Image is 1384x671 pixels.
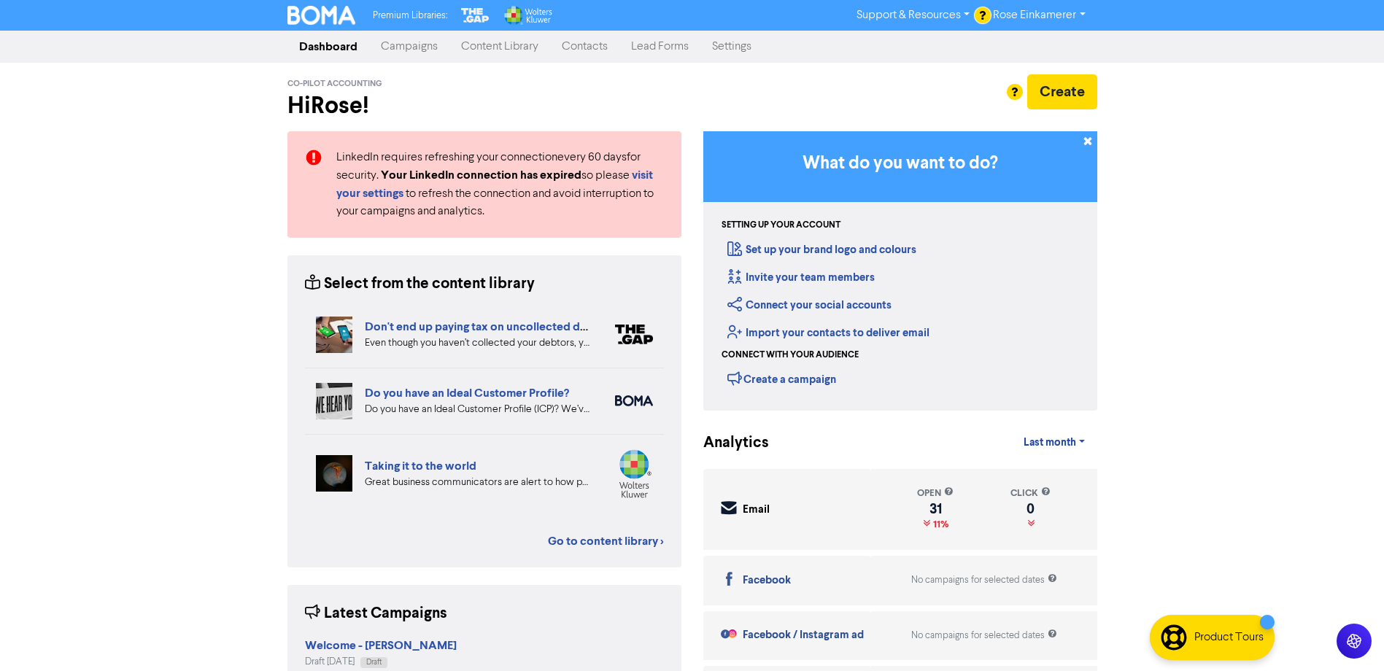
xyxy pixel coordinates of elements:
[1024,436,1076,449] span: Last month
[722,219,840,232] div: Setting up your account
[381,168,581,182] strong: Your LinkedIn connection has expired
[845,4,981,27] a: Support & Resources
[365,402,593,417] div: Do you have an Ideal Customer Profile (ICP)? We’ve got advice on five key elements to include in ...
[365,475,593,490] div: Great business communicators are alert to how people respond to what they have to say and are pre...
[917,486,954,500] div: open
[615,449,653,498] img: wolters_kluwer
[365,335,593,351] div: Even though you haven’t collected your debtors, you still have to pay tax on them. This is becaus...
[700,32,763,61] a: Settings
[743,627,864,644] div: Facebook / Instagram ad
[911,629,1057,643] div: No campaigns for selected dates
[548,532,664,550] a: Go to content library >
[727,326,929,340] a: Import your contacts to deliver email
[305,273,535,295] div: Select from the content library
[305,602,447,625] div: Latest Campaigns
[725,153,1075,174] h3: What do you want to do?
[1012,428,1097,457] a: Last month
[1201,513,1384,671] iframe: Chat Widget
[366,659,382,666] span: Draft
[917,503,954,515] div: 31
[619,32,700,61] a: Lead Forms
[615,395,653,406] img: boma
[1027,74,1097,109] button: Create
[305,640,457,652] a: Welcome - [PERSON_NAME]
[365,459,476,473] a: Taking it to the world
[911,573,1057,587] div: No campaigns for selected dates
[373,11,447,20] span: Premium Libraries:
[365,386,569,400] a: Do you have an Ideal Customer Profile?
[325,149,675,220] div: LinkedIn requires refreshing your connection every 60 days for security. so please to refresh the...
[550,32,619,61] a: Contacts
[743,573,791,589] div: Facebook
[722,349,859,362] div: Connect with your audience
[727,243,916,257] a: Set up your brand logo and colours
[743,502,770,519] div: Email
[305,655,457,669] div: Draft [DATE]
[727,271,875,284] a: Invite your team members
[703,131,1097,411] div: Getting Started in BOMA
[930,519,948,530] span: 11%
[287,32,369,61] a: Dashboard
[365,319,618,334] a: Don't end up paying tax on uncollected debtors!
[287,92,681,120] h2: Hi Rose !
[369,32,449,61] a: Campaigns
[727,368,836,389] div: Create a campaign
[727,298,892,312] a: Connect your social accounts
[981,4,1097,27] a: Rose Einkamerer
[1010,503,1051,515] div: 0
[703,432,751,454] div: Analytics
[305,638,457,653] strong: Welcome - [PERSON_NAME]
[615,325,653,344] img: thegap
[503,6,552,25] img: Wolters Kluwer
[336,170,653,200] a: visit your settings
[459,6,491,25] img: The Gap
[1010,486,1051,500] div: click
[287,79,382,89] span: Co-Pilot Accounting
[287,6,356,25] img: BOMA Logo
[449,32,550,61] a: Content Library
